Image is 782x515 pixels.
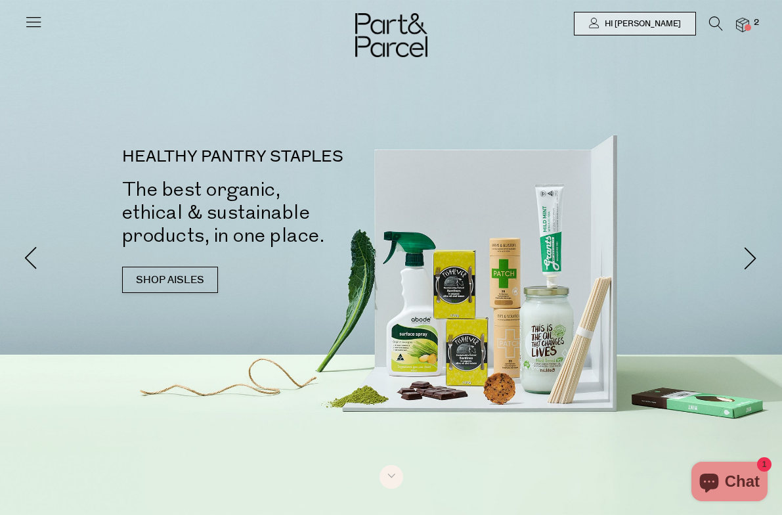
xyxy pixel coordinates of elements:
[122,149,411,165] p: HEALTHY PANTRY STAPLES
[687,462,771,504] inbox-online-store-chat: Shopify online store chat
[122,178,411,247] h2: The best organic, ethical & sustainable products, in one place.
[736,18,749,32] a: 2
[355,13,427,57] img: Part&Parcel
[750,17,762,29] span: 2
[122,267,218,293] a: SHOP AISLES
[601,18,681,30] span: Hi [PERSON_NAME]
[574,12,696,35] a: Hi [PERSON_NAME]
